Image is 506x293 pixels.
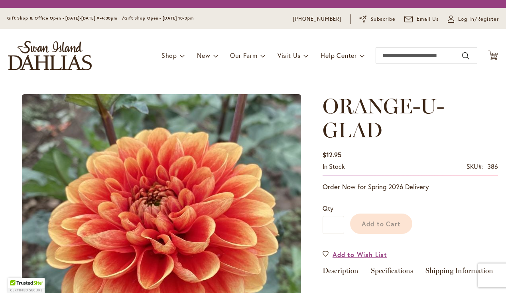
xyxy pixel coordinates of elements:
[323,267,358,279] a: Description
[323,162,345,170] span: In stock
[404,15,439,23] a: Email Us
[8,41,92,70] a: store logo
[321,51,357,59] span: Help Center
[293,15,341,23] a: [PHONE_NUMBER]
[230,51,257,59] span: Our Farm
[425,267,493,279] a: Shipping Information
[323,150,341,159] span: $12.95
[197,51,210,59] span: New
[161,51,177,59] span: Shop
[467,162,484,170] strong: SKU
[7,16,124,21] span: Gift Shop & Office Open - [DATE]-[DATE] 9-4:30pm /
[323,250,387,259] a: Add to Wish List
[370,15,396,23] span: Subscribe
[323,182,498,192] p: Order Now for Spring 2026 Delivery
[359,15,396,23] a: Subscribe
[323,204,333,212] span: Qty
[417,15,439,23] span: Email Us
[448,15,499,23] a: Log In/Register
[458,15,499,23] span: Log In/Register
[487,162,498,171] div: 386
[462,49,469,62] button: Search
[323,267,498,279] div: Detailed Product Info
[323,162,345,171] div: Availability
[371,267,413,279] a: Specifications
[333,250,387,259] span: Add to Wish List
[8,278,45,293] div: TrustedSite Certified
[323,93,444,143] span: ORANGE-U-GLAD
[278,51,301,59] span: Visit Us
[124,16,194,21] span: Gift Shop Open - [DATE] 10-3pm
